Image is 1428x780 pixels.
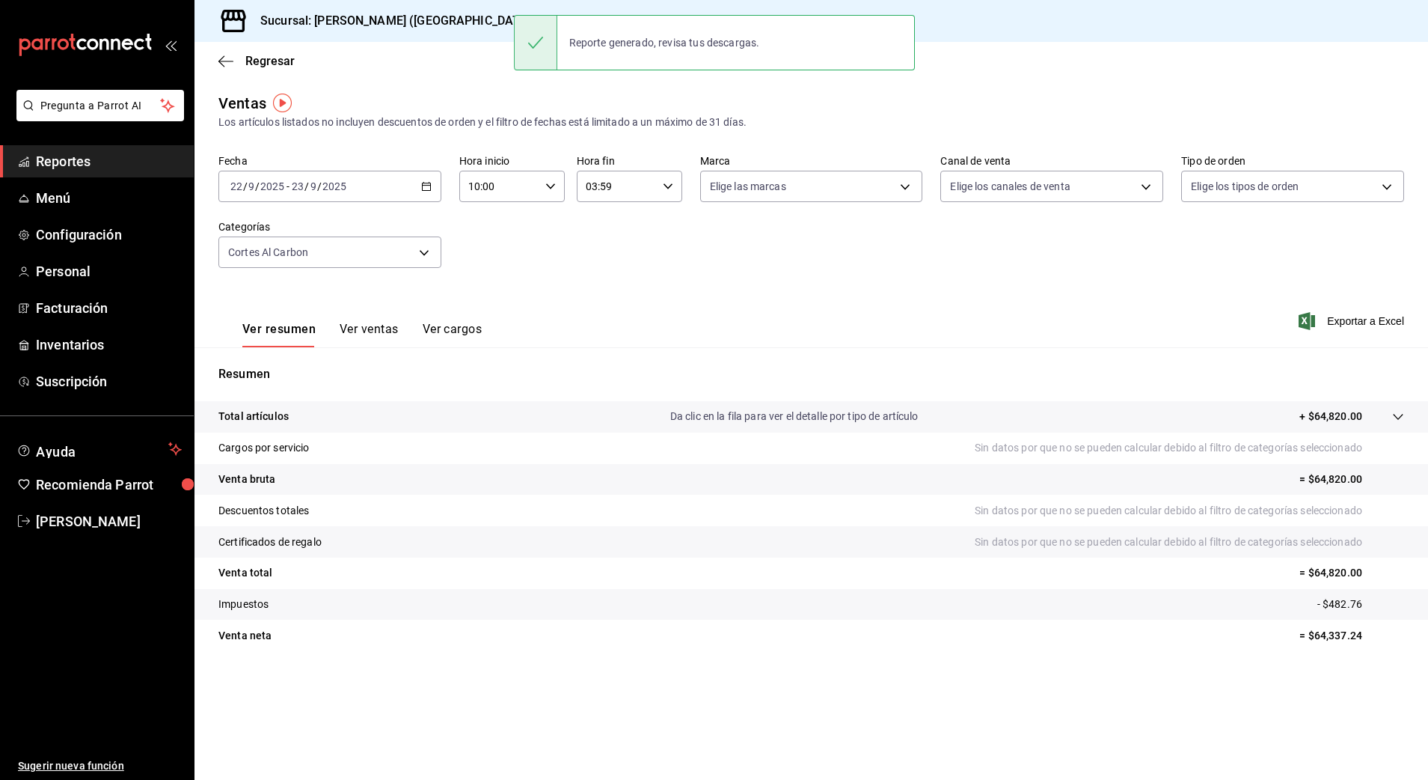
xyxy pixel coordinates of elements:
[36,188,182,208] span: Menú
[1181,156,1404,166] label: Tipo de orden
[218,156,441,166] label: Fecha
[36,440,162,458] span: Ayuda
[940,156,1163,166] label: Canal de venta
[218,222,441,232] label: Categorías
[18,758,182,774] span: Sugerir nueva función
[245,54,295,68] span: Regresar
[36,298,182,318] span: Facturación
[340,322,399,347] button: Ver ventas
[310,180,317,192] input: --
[260,180,285,192] input: ----
[218,440,310,456] p: Cargos por servicio
[1299,409,1362,424] p: + $64,820.00
[218,409,289,424] p: Total artículos
[16,90,184,121] button: Pregunta a Parrot AI
[218,54,295,68] button: Regresar
[36,371,182,391] span: Suscripción
[1299,472,1404,487] p: = $64,820.00
[230,180,243,192] input: --
[304,180,309,192] span: /
[36,151,182,171] span: Reportes
[40,98,161,114] span: Pregunta a Parrot AI
[577,156,682,166] label: Hora fin
[218,628,272,644] p: Venta neta
[700,156,923,166] label: Marca
[218,534,322,550] p: Certificados de regalo
[1299,628,1404,644] p: = $64,337.24
[218,472,275,487] p: Venta bruta
[243,180,248,192] span: /
[975,440,1404,456] p: Sin datos por que no se pueden calcular debido al filtro de categorías seleccionado
[218,503,309,519] p: Descuentos totales
[228,245,308,260] span: Cortes Al Carbon
[242,322,316,347] button: Ver resumen
[255,180,260,192] span: /
[557,26,772,59] div: Reporte generado, revisa tus descargas.
[670,409,919,424] p: Da clic en la fila para ver el detalle por tipo de artículo
[218,365,1404,383] p: Resumen
[423,322,482,347] button: Ver cargos
[36,225,182,245] span: Configuración
[242,322,482,347] div: navigation tabs
[975,534,1404,550] p: Sin datos por que no se pueden calcular debido al filtro de categorías seleccionado
[273,94,292,112] img: Tooltip marker
[286,180,289,192] span: -
[950,179,1070,194] span: Elige los canales de venta
[1191,179,1299,194] span: Elige los tipos de orden
[248,180,255,192] input: --
[1317,597,1404,612] p: - $482.76
[36,335,182,355] span: Inventarios
[36,475,182,495] span: Recomienda Parrot
[459,156,565,166] label: Hora inicio
[218,92,266,115] div: Ventas
[710,179,786,194] span: Elige las marcas
[36,511,182,531] span: [PERSON_NAME]
[218,597,269,612] p: Impuestos
[36,261,182,281] span: Personal
[10,109,184,124] a: Pregunta a Parrot AI
[291,180,304,192] input: --
[165,39,177,51] button: open_drawer_menu
[218,115,1404,130] div: Los artículos listados no incluyen descuentos de orden y el filtro de fechas está limitado a un m...
[218,565,272,581] p: Venta total
[317,180,322,192] span: /
[1302,312,1404,330] button: Exportar a Excel
[322,180,347,192] input: ----
[1299,565,1404,581] p: = $64,820.00
[975,503,1404,519] p: Sin datos por que no se pueden calcular debido al filtro de categorías seleccionado
[248,12,536,30] h3: Sucursal: [PERSON_NAME] ([GEOGRAPHIC_DATA])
